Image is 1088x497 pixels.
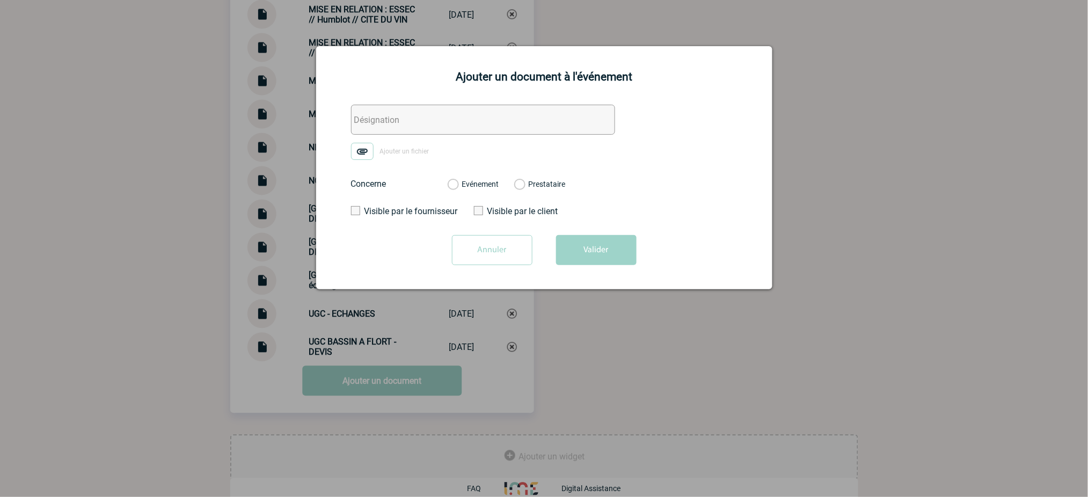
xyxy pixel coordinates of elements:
span: Ajouter un fichier [380,148,429,156]
input: Désignation [351,105,615,135]
label: Visible par le fournisseur [351,206,450,216]
label: Visible par le client [474,206,573,216]
input: Annuler [452,235,532,265]
label: Prestataire [514,180,524,189]
button: Valider [556,235,637,265]
h2: Ajouter un document à l'événement [330,70,759,83]
label: Concerne [351,179,437,189]
label: Evénement [448,180,458,189]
